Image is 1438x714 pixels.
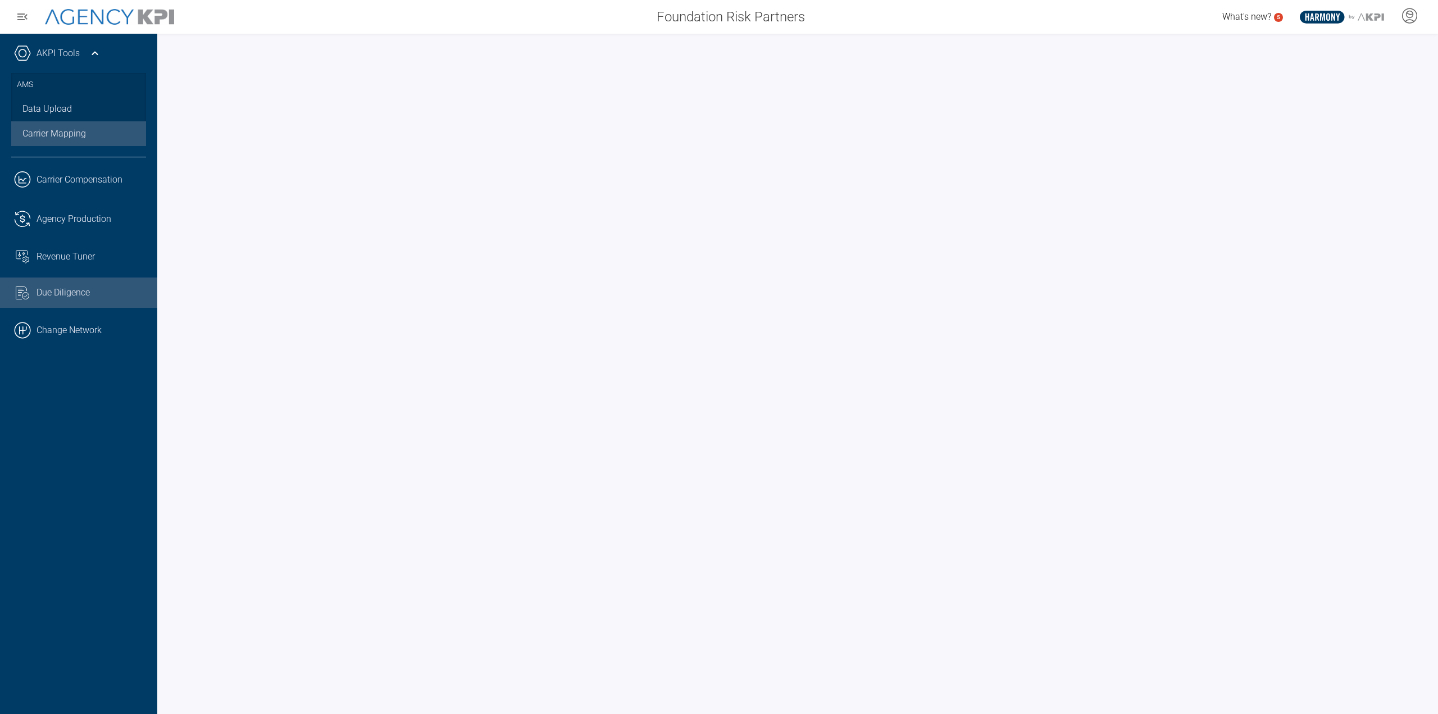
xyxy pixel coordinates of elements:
[37,286,90,299] span: Due Diligence
[657,7,805,27] span: Foundation Risk Partners
[37,250,95,263] span: Revenue Tuner
[11,97,146,121] a: Data Upload
[11,121,146,146] a: Carrier Mapping
[37,212,111,226] span: Agency Production
[1277,14,1280,20] text: 5
[45,9,174,25] img: AgencyKPI
[1274,13,1283,22] a: 5
[17,73,140,97] h3: AMS
[37,47,80,60] a: AKPI Tools
[1222,11,1271,22] span: What's new?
